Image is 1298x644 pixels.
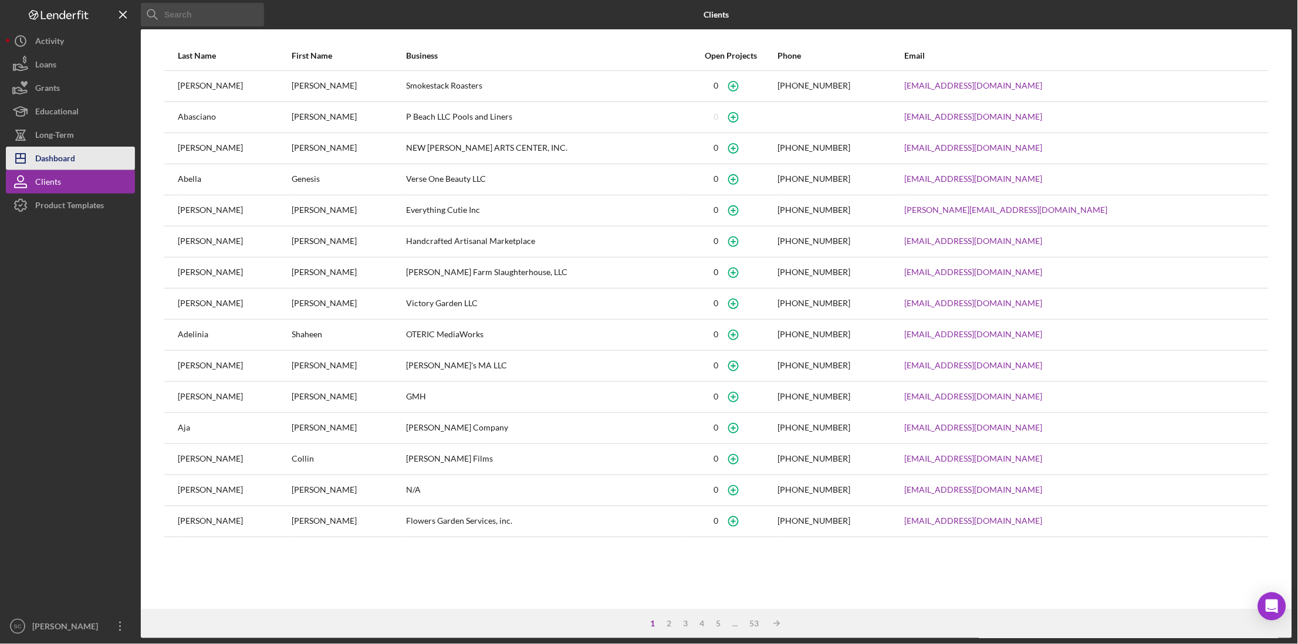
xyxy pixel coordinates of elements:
a: [PERSON_NAME][EMAIL_ADDRESS][DOMAIN_NAME] [905,205,1108,215]
div: Open Projects [686,51,777,60]
div: [PHONE_NUMBER] [778,205,850,215]
div: 0 [714,299,719,308]
div: [PERSON_NAME] [178,134,290,163]
div: 0 [714,485,719,494]
div: [PERSON_NAME] [292,507,404,536]
div: Shaheen [292,320,404,350]
div: [PERSON_NAME]'s MA LLC [406,351,685,381]
a: [EMAIL_ADDRESS][DOMAIN_NAME] [905,454,1043,463]
div: Abella [178,165,290,194]
text: SC [13,623,21,630]
a: Grants [6,76,135,100]
a: [EMAIL_ADDRESS][DOMAIN_NAME] [905,236,1043,246]
a: [EMAIL_ADDRESS][DOMAIN_NAME] [905,81,1043,90]
div: [PERSON_NAME] [292,476,404,505]
b: Clients [704,10,729,19]
div: [PHONE_NUMBER] [778,267,850,277]
div: 0 [714,81,719,90]
button: Product Templates [6,194,135,217]
div: 0 [714,174,719,184]
div: [PERSON_NAME] [292,382,404,412]
div: Product Templates [35,194,104,220]
div: [PERSON_NAME] Farm Slaughterhouse, LLC [406,258,685,287]
div: 0 [714,112,719,121]
div: [PERSON_NAME] [178,258,290,287]
div: [PERSON_NAME] [292,103,404,132]
div: 0 [714,143,719,152]
a: [EMAIL_ADDRESS][DOMAIN_NAME] [905,267,1043,277]
div: 0 [714,361,719,370]
div: Educational [35,100,79,126]
div: Clients [35,170,61,196]
div: Dashboard [35,147,75,173]
div: [PERSON_NAME] [292,258,404,287]
a: [EMAIL_ADDRESS][DOMAIN_NAME] [905,485,1043,494]
div: NEW [PERSON_NAME] ARTS CENTER, INC. [406,134,685,163]
button: Activity [6,29,135,53]
div: Activity [35,29,64,56]
button: Long-Term [6,123,135,147]
a: [EMAIL_ADDRESS][DOMAIN_NAME] [905,516,1043,526]
div: 0 [714,330,719,339]
div: [PHONE_NUMBER] [778,485,850,494]
div: Adelinia [178,320,290,350]
div: Long-Term [35,123,74,150]
div: [PERSON_NAME] [178,227,290,256]
div: Collin [292,445,404,474]
div: Phone [778,51,904,60]
div: Flowers Garden Services, inc. [406,507,685,536]
div: [PHONE_NUMBER] [778,299,850,308]
div: Last Name [178,51,290,60]
div: [PHONE_NUMBER] [778,330,850,339]
div: 0 [714,516,719,526]
div: Grants [35,76,60,103]
div: 4 [694,619,711,628]
div: [PERSON_NAME] [178,196,290,225]
a: [EMAIL_ADDRESS][DOMAIN_NAME] [905,112,1043,121]
div: Aja [178,413,290,443]
div: [PERSON_NAME] [29,615,106,641]
div: [PERSON_NAME] [292,413,404,443]
div: 0 [714,267,719,277]
div: N/A [406,476,685,505]
div: Open Intercom Messenger [1258,592,1286,621]
div: 3 [678,619,694,628]
a: [EMAIL_ADDRESS][DOMAIN_NAME] [905,330,1043,339]
div: [PERSON_NAME] Films [406,445,685,474]
div: 5 [711,619,727,628]
div: [PERSON_NAME] [292,351,404,381]
div: [PERSON_NAME] [292,72,404,101]
a: [EMAIL_ADDRESS][DOMAIN_NAME] [905,423,1043,432]
div: [PHONE_NUMBER] [778,361,850,370]
div: 0 [714,205,719,215]
button: Clients [6,170,135,194]
div: Abasciano [178,103,290,132]
div: 0 [714,236,719,246]
div: Loans [35,53,56,79]
div: Verse One Beauty LLC [406,165,685,194]
div: [PERSON_NAME] [292,227,404,256]
div: [PHONE_NUMBER] [778,423,850,432]
div: 0 [714,423,719,432]
div: 0 [714,392,719,401]
div: [PERSON_NAME] [178,507,290,536]
button: Dashboard [6,147,135,170]
input: Search [141,3,264,26]
div: 2 [661,619,678,628]
div: [PERSON_NAME] [178,72,290,101]
div: [PERSON_NAME] [178,351,290,381]
div: [PHONE_NUMBER] [778,143,850,152]
a: [EMAIL_ADDRESS][DOMAIN_NAME] [905,174,1043,184]
div: [PERSON_NAME] [292,289,404,318]
div: [PHONE_NUMBER] [778,236,850,246]
div: [PERSON_NAME] [292,196,404,225]
button: Loans [6,53,135,76]
button: Educational [6,100,135,123]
